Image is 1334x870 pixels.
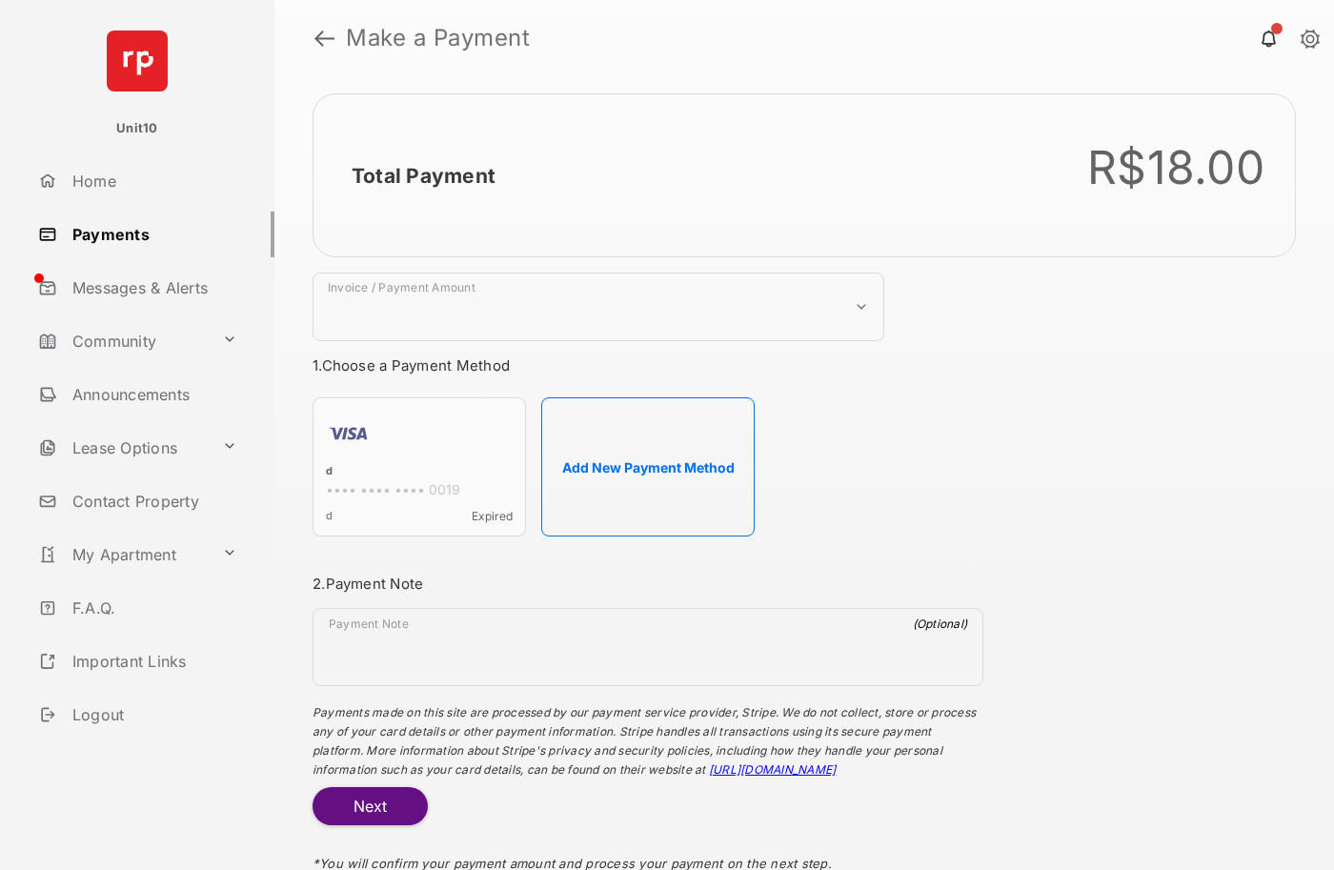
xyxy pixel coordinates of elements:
a: Logout [30,692,274,738]
h3: 1. Choose a Payment Method [313,356,983,374]
a: [URL][DOMAIN_NAME] [709,762,836,777]
a: F.A.Q. [30,585,274,631]
img: svg+xml;base64,PHN2ZyB4bWxucz0iaHR0cDovL3d3dy53My5vcmcvMjAwMC9zdmciIHdpZHRoPSI2NCIgaGVpZ2h0PSI2NC... [107,30,168,91]
a: Announcements [30,372,274,417]
h3: 2. Payment Note [313,575,983,593]
div: R$18.00 [1087,140,1264,195]
a: Payments [30,212,274,257]
a: Important Links [30,638,245,684]
strong: Make a Payment [346,27,530,50]
span: Expired [472,509,513,523]
div: d [326,464,513,481]
a: Lease Options [30,425,214,471]
a: Contact Property [30,478,274,524]
h2: Total Payment [352,164,495,188]
button: Next [313,787,428,825]
a: Home [30,158,274,204]
p: Unit10 [116,119,158,138]
a: Messages & Alerts [30,265,274,311]
button: Add New Payment Method [541,397,755,536]
a: Community [30,318,214,364]
span: Payments made on this site are processed by our payment service provider, Stripe. We do not colle... [313,705,976,777]
div: •••• •••• •••• 0019 [326,481,513,501]
div: d•••• •••• •••• 0019dExpired [313,397,526,536]
a: My Apartment [30,532,214,577]
span: d [326,509,333,523]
